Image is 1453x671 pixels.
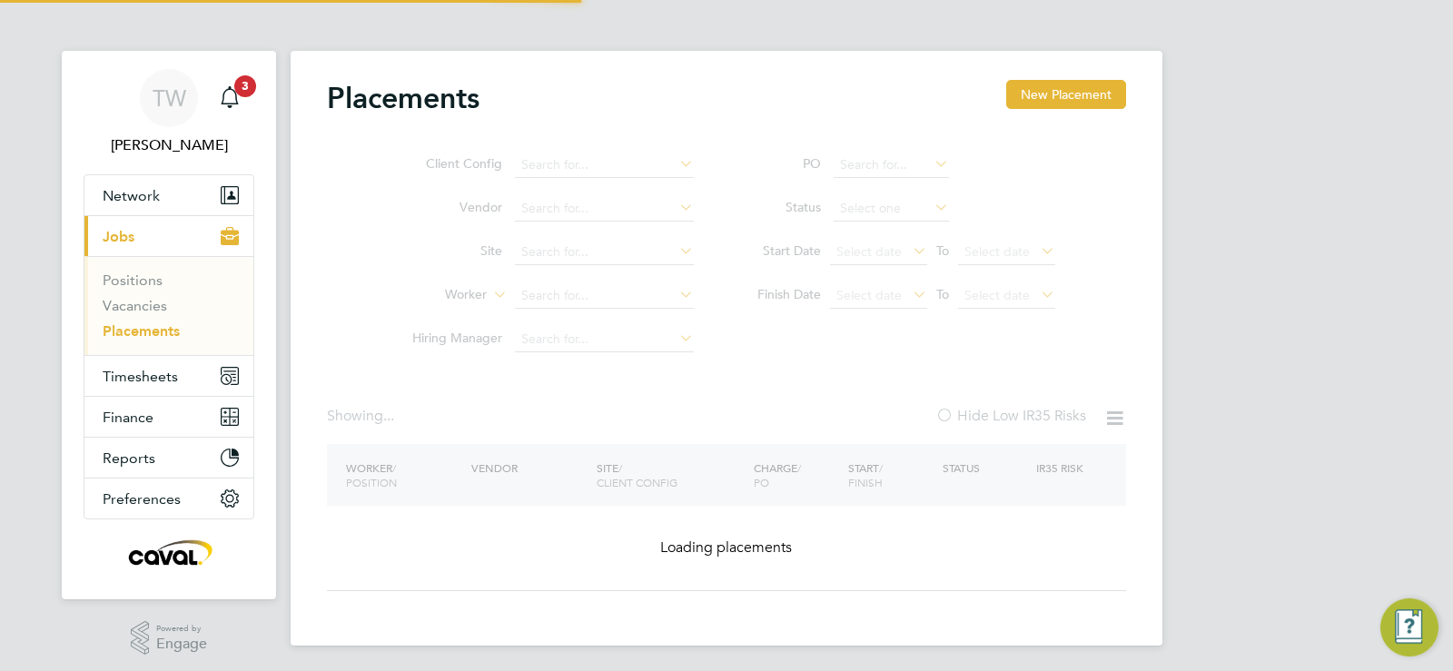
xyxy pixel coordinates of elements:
[62,51,276,599] nav: Main navigation
[84,479,253,518] button: Preferences
[153,86,186,110] span: TW
[935,407,1086,425] label: Hide Low IR35 Risks
[84,134,254,156] span: Tim Wells
[327,80,479,116] h2: Placements
[84,397,253,437] button: Finance
[84,216,253,256] button: Jobs
[124,538,214,567] img: caval-logo-retina.png
[1006,80,1126,109] button: New Placement
[156,621,207,636] span: Powered by
[103,409,153,426] span: Finance
[84,438,253,478] button: Reports
[103,368,178,385] span: Timesheets
[103,297,167,314] a: Vacancies
[1380,598,1438,656] button: Engage Resource Center
[103,490,181,508] span: Preferences
[156,636,207,652] span: Engage
[327,407,398,426] div: Showing
[103,322,180,340] a: Placements
[212,69,248,127] a: 3
[131,621,208,656] a: Powered byEngage
[103,271,163,289] a: Positions
[103,449,155,467] span: Reports
[84,69,254,156] a: TW[PERSON_NAME]
[84,538,254,567] a: Go to home page
[84,356,253,396] button: Timesheets
[234,75,256,97] span: 3
[84,175,253,215] button: Network
[103,228,134,245] span: Jobs
[103,187,160,204] span: Network
[84,256,253,355] div: Jobs
[383,407,394,425] span: ...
